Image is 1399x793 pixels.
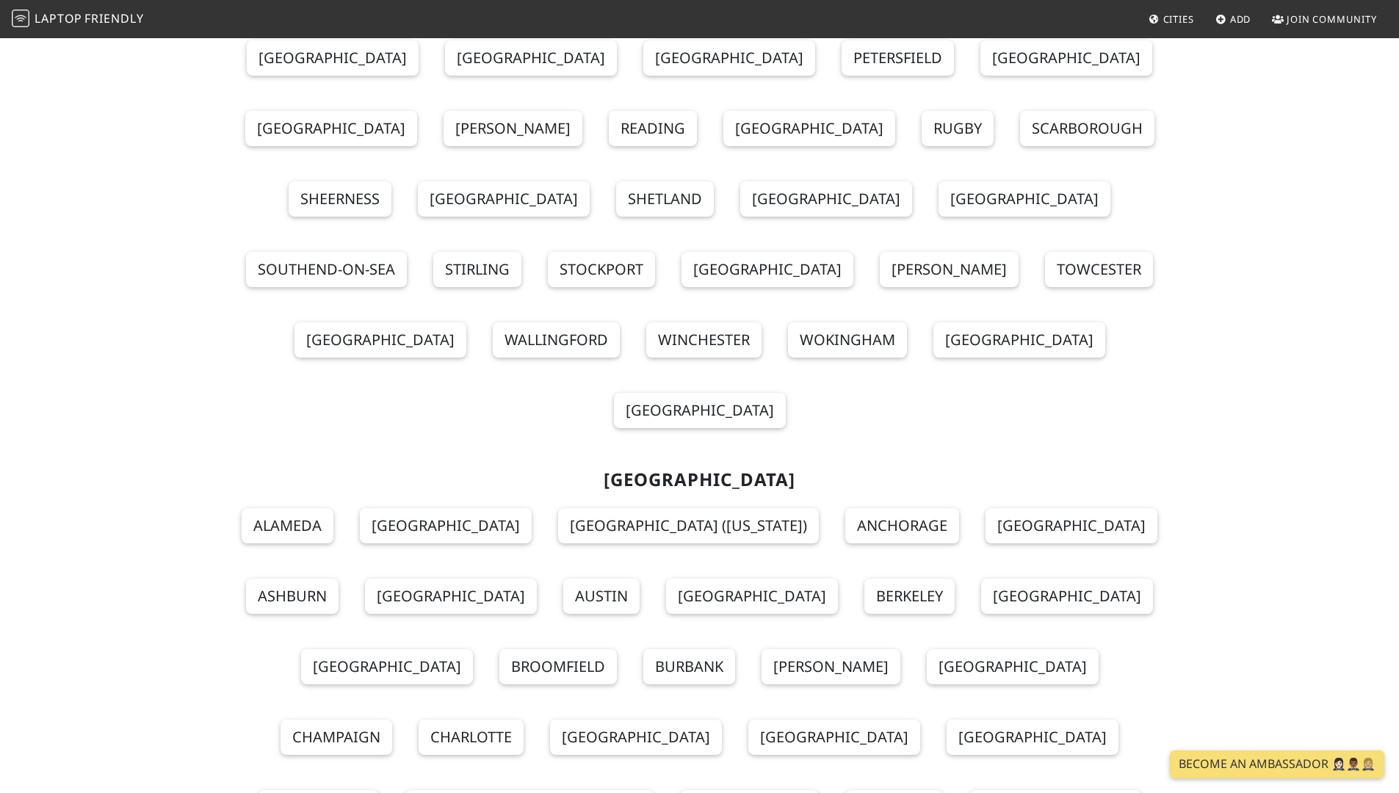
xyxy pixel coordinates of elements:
[247,40,419,76] a: [GEOGRAPHIC_DATA]
[246,252,407,287] a: Southend-on-Sea
[294,322,466,358] a: [GEOGRAPHIC_DATA]
[289,181,391,217] a: Sheerness
[365,579,537,614] a: [GEOGRAPHIC_DATA]
[246,579,339,614] a: Ashburn
[1020,111,1154,146] a: Scarborough
[563,579,640,614] a: Austin
[418,181,590,217] a: [GEOGRAPHIC_DATA]
[616,181,714,217] a: Shetland
[643,649,735,684] a: Burbank
[614,393,786,428] a: [GEOGRAPHIC_DATA]
[1045,252,1153,287] a: Towcester
[864,579,955,614] a: Berkeley
[419,720,524,755] a: Charlotte
[723,111,895,146] a: [GEOGRAPHIC_DATA]
[301,649,473,684] a: [GEOGRAPHIC_DATA]
[1230,12,1251,26] span: Add
[1287,12,1377,26] span: Join Community
[1163,12,1194,26] span: Cities
[444,111,582,146] a: [PERSON_NAME]
[748,720,920,755] a: [GEOGRAPHIC_DATA]
[242,508,333,543] a: Alameda
[646,322,762,358] a: Winchester
[550,720,722,755] a: [GEOGRAPHIC_DATA]
[245,111,417,146] a: [GEOGRAPHIC_DATA]
[493,322,620,358] a: Wallingford
[666,579,838,614] a: [GEOGRAPHIC_DATA]
[433,252,521,287] a: Stirling
[360,508,532,543] a: [GEOGRAPHIC_DATA]
[682,252,853,287] a: [GEOGRAPHIC_DATA]
[84,10,143,26] span: Friendly
[980,40,1152,76] a: [GEOGRAPHIC_DATA]
[939,181,1110,217] a: [GEOGRAPHIC_DATA]
[933,322,1105,358] a: [GEOGRAPHIC_DATA]
[224,469,1176,490] h2: [GEOGRAPHIC_DATA]
[609,111,697,146] a: Reading
[947,720,1118,755] a: [GEOGRAPHIC_DATA]
[12,10,29,27] img: LaptopFriendly
[445,40,617,76] a: [GEOGRAPHIC_DATA]
[922,111,994,146] a: Rugby
[548,252,655,287] a: Stockport
[880,252,1019,287] a: [PERSON_NAME]
[1143,6,1200,32] a: Cities
[1266,6,1383,32] a: Join Community
[558,508,819,543] a: [GEOGRAPHIC_DATA] ([US_STATE])
[281,720,392,755] a: Champaign
[788,322,907,358] a: Wokingham
[35,10,82,26] span: Laptop
[499,649,617,684] a: Broomfield
[986,508,1157,543] a: [GEOGRAPHIC_DATA]
[927,649,1099,684] a: [GEOGRAPHIC_DATA]
[643,40,815,76] a: [GEOGRAPHIC_DATA]
[1210,6,1257,32] a: Add
[740,181,912,217] a: [GEOGRAPHIC_DATA]
[12,7,144,32] a: LaptopFriendly LaptopFriendly
[762,649,900,684] a: [PERSON_NAME]
[842,40,954,76] a: Petersfield
[981,579,1153,614] a: [GEOGRAPHIC_DATA]
[845,508,959,543] a: Anchorage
